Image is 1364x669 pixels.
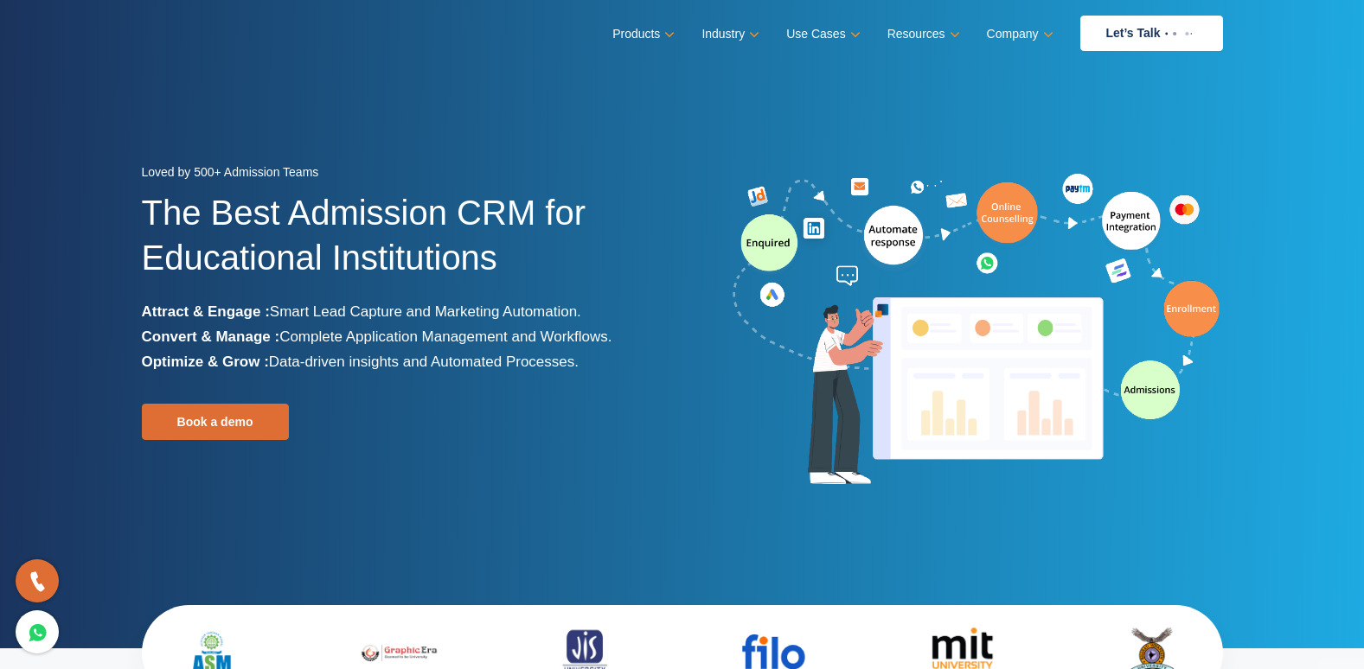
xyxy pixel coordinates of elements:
[142,404,289,440] a: Book a demo
[142,354,269,370] b: Optimize & Grow :
[887,22,957,47] a: Resources
[142,303,270,320] b: Attract & Engage :
[786,22,856,47] a: Use Cases
[612,22,671,47] a: Products
[270,303,581,320] span: Smart Lead Capture and Marketing Automation.
[142,328,280,345] b: Convert & Manage :
[701,22,756,47] a: Industry
[1080,16,1223,51] a: Let’s Talk
[279,328,612,345] span: Complete Application Management and Workflows.
[269,354,579,370] span: Data-driven insights and Automated Processes.
[987,22,1050,47] a: Company
[142,190,669,299] h1: The Best Admission CRM for Educational Institutions
[730,169,1223,492] img: admission-software-home-page-header
[142,160,669,190] div: Loved by 500+ Admission Teams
